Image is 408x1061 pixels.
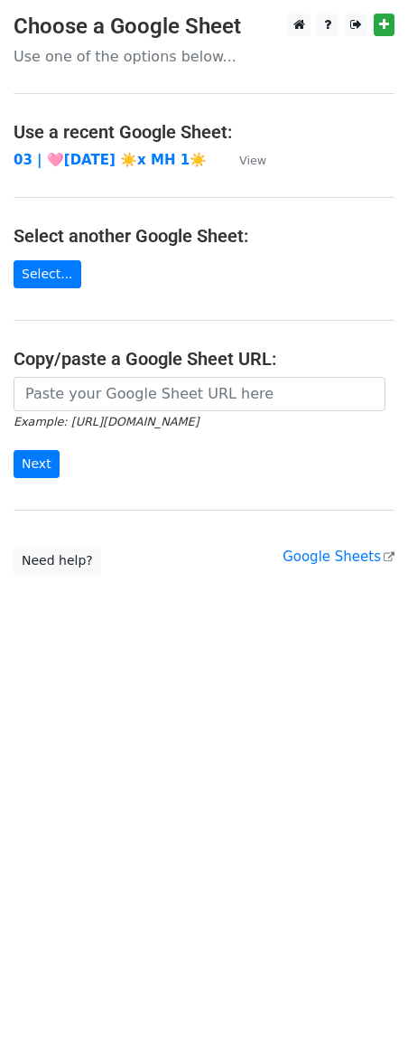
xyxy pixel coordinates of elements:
[14,14,394,40] h3: Choose a Google Sheet
[14,547,101,575] a: Need help?
[14,121,394,143] h4: Use a recent Google Sheet:
[14,348,394,370] h4: Copy/paste a Google Sheet URL:
[14,260,81,288] a: Select...
[14,225,394,247] h4: Select another Google Sheet:
[14,152,207,168] a: 03 | 🩷[DATE] ☀️x MH 1☀️
[14,415,199,428] small: Example: [URL][DOMAIN_NAME]
[221,152,266,168] a: View
[14,47,394,66] p: Use one of the options below...
[14,450,60,478] input: Next
[283,549,394,565] a: Google Sheets
[14,377,385,411] input: Paste your Google Sheet URL here
[239,154,266,167] small: View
